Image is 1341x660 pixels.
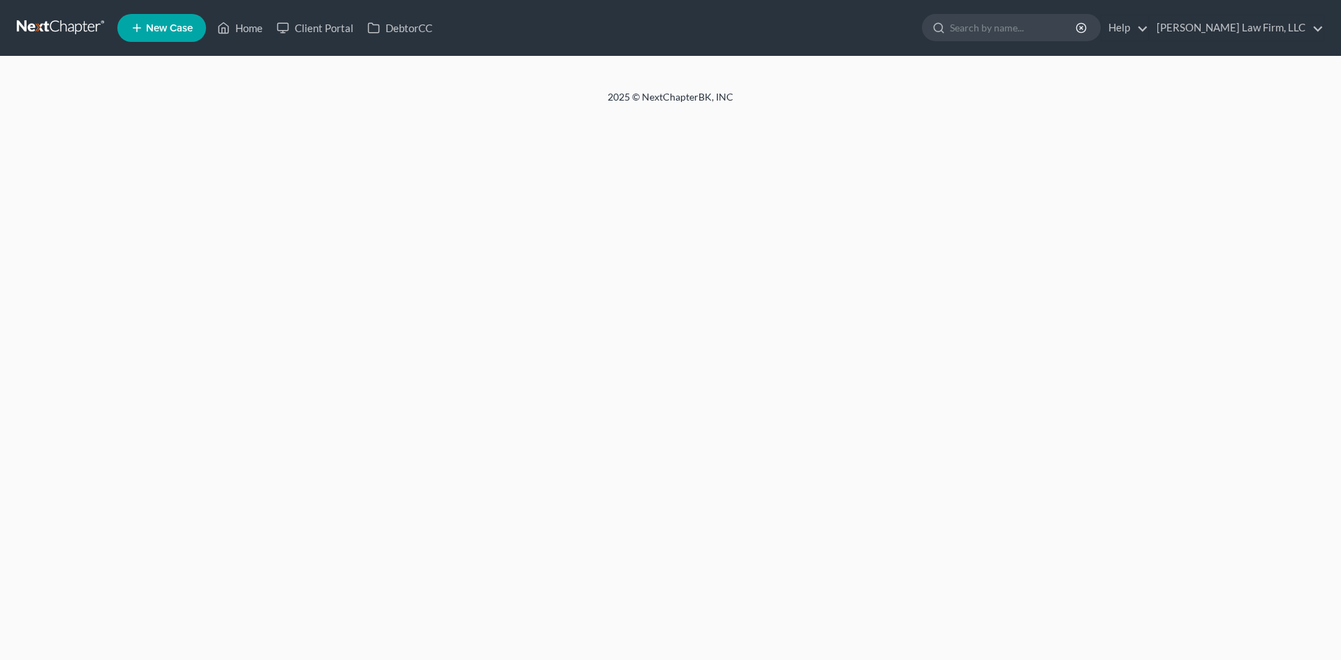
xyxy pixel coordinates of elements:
a: Help [1101,15,1148,41]
a: DebtorCC [360,15,439,41]
div: 2025 © NextChapterBK, INC [272,90,1069,115]
a: [PERSON_NAME] Law Firm, LLC [1150,15,1324,41]
a: Client Portal [270,15,360,41]
span: New Case [146,23,193,34]
input: Search by name... [950,15,1078,41]
a: Home [210,15,270,41]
